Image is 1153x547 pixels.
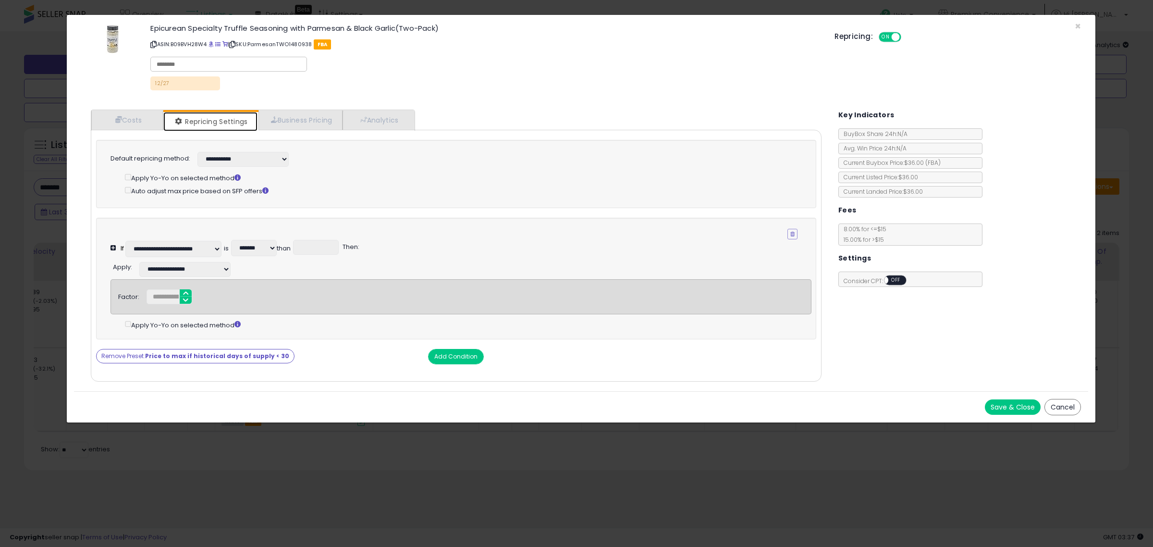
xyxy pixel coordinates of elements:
button: Cancel [1044,399,1081,415]
div: : [113,260,132,272]
label: Default repricing method: [110,154,190,163]
div: is [224,244,229,253]
span: Current Landed Price: $36.00 [839,187,923,196]
span: Then: [341,242,359,251]
span: Current Buybox Price: [839,159,941,167]
a: Business Pricing [258,110,343,130]
div: Auto adjust max price based on SFP offers [125,185,797,196]
a: Costs [91,110,163,130]
span: Apply [113,262,131,272]
span: OFF [888,276,904,285]
span: Avg. Win Price 24h: N/A [839,144,907,152]
p: ASIN: B09BVH28W4 | SKU: ParmesanTWO1480938 [150,37,820,52]
h3: Epicurean Specialty Truffle Seasoning with Parmesan & Black Garlic(Two-Pack) [150,25,820,32]
span: ON [880,33,892,41]
h5: Key Indicators [838,109,895,121]
a: BuyBox page [209,40,214,48]
p: 12/27 [150,76,220,90]
div: Factor: [118,289,139,302]
span: 15.00 % for > $15 [839,236,884,244]
a: All offer listings [215,40,221,48]
h5: Fees [838,204,857,216]
span: Consider CPT: [839,277,919,285]
a: Repricing Settings [163,112,258,131]
a: Analytics [343,110,414,130]
div: Apply Yo-Yo on selected method [125,172,797,183]
button: Remove Preset: [96,349,294,363]
a: Your listing only [222,40,228,48]
strong: Price to max if historical days of supply < 30 [145,352,289,360]
span: FBA [314,39,331,50]
button: Add Condition [428,349,484,364]
span: $36.00 [904,159,941,167]
div: than [277,244,291,253]
span: BuyBox Share 24h: N/A [839,130,908,138]
div: Apply Yo-Yo on selected method [125,319,811,330]
img: 41CZa-QJd+L._SL60_.jpg [105,25,120,53]
span: ( FBA ) [925,159,941,167]
i: Remove Condition [790,231,795,237]
h5: Settings [838,252,871,264]
span: Current Listed Price: $36.00 [839,173,918,181]
span: OFF [900,33,915,41]
span: 8.00 % for <= $15 [839,225,886,244]
h5: Repricing: [834,33,873,40]
span: × [1075,19,1081,33]
button: Save & Close [985,399,1041,415]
